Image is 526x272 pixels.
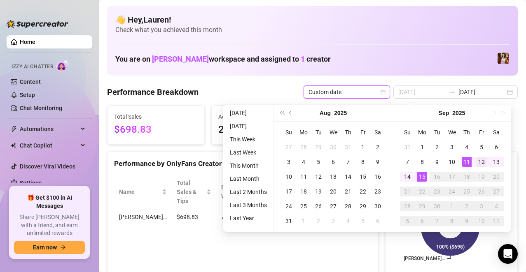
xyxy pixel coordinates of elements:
[430,214,444,228] td: 2025-10-07
[459,184,474,199] td: 2025-09-25
[358,216,368,226] div: 5
[227,121,270,131] li: [DATE]
[12,63,53,71] span: Izzy AI Chatter
[172,209,216,225] td: $698.83
[328,172,338,182] div: 13
[489,125,504,140] th: Sa
[355,154,370,169] td: 2025-08-08
[444,184,459,199] td: 2025-09-24
[398,88,445,97] input: Start date
[20,180,42,186] a: Settings
[311,154,326,169] td: 2025-08-05
[477,157,486,167] div: 12
[370,154,385,169] td: 2025-08-09
[299,142,309,152] div: 28
[358,172,368,182] div: 15
[355,169,370,184] td: 2025-08-15
[358,142,368,152] div: 1
[491,187,501,196] div: 27
[430,154,444,169] td: 2025-09-09
[299,172,309,182] div: 11
[491,201,501,211] div: 4
[415,140,430,154] td: 2025-09-01
[462,216,472,226] div: 9
[313,216,323,226] div: 2
[417,216,427,226] div: 6
[281,199,296,214] td: 2025-08-24
[311,140,326,154] td: 2025-07-29
[459,154,474,169] td: 2025-09-11
[296,199,311,214] td: 2025-08-25
[343,201,353,211] div: 28
[430,184,444,199] td: 2025-09-23
[343,216,353,226] div: 4
[326,214,341,228] td: 2025-09-03
[430,140,444,154] td: 2025-09-02
[313,157,323,167] div: 5
[449,89,455,95] span: to
[462,187,472,196] div: 25
[474,214,489,228] td: 2025-10-10
[474,184,489,199] td: 2025-09-26
[20,105,62,111] a: Chat Monitoring
[341,140,355,154] td: 2025-07-31
[489,199,504,214] td: 2025-10-04
[311,125,326,140] th: Tu
[277,105,286,121] button: Last year (Control + left)
[299,201,309,211] div: 25
[447,157,457,167] div: 10
[56,60,69,71] img: AI Chatter
[341,184,355,199] td: 2025-08-21
[114,175,172,209] th: Name
[474,125,489,140] th: Fr
[11,126,17,132] span: thunderbolt
[474,140,489,154] td: 2025-09-05
[474,169,489,184] td: 2025-09-19
[447,142,457,152] div: 3
[355,125,370,140] th: Fr
[355,140,370,154] td: 2025-08-01
[444,125,459,140] th: We
[373,142,383,152] div: 2
[477,187,486,196] div: 26
[20,163,75,170] a: Discover Viral Videos
[284,157,294,167] div: 3
[343,172,353,182] div: 14
[417,157,427,167] div: 8
[299,187,309,196] div: 18
[20,78,41,85] a: Content
[326,140,341,154] td: 2025-07-30
[459,140,474,154] td: 2025-09-04
[373,201,383,211] div: 30
[343,142,353,152] div: 31
[417,201,427,211] div: 29
[326,125,341,140] th: We
[400,125,415,140] th: Su
[400,169,415,184] td: 2025-09-14
[227,148,270,157] li: Last Week
[432,187,442,196] div: 23
[439,105,449,121] button: Choose a month
[459,125,474,140] th: Th
[328,157,338,167] div: 6
[119,187,160,196] span: Name
[328,201,338,211] div: 27
[459,199,474,214] td: 2025-10-02
[444,169,459,184] td: 2025-09-17
[326,169,341,184] td: 2025-08-13
[341,199,355,214] td: 2025-08-28
[358,187,368,196] div: 22
[281,154,296,169] td: 2025-08-03
[458,88,505,97] input: End date
[296,184,311,199] td: 2025-08-18
[402,201,412,211] div: 28
[296,214,311,228] td: 2025-09-01
[370,169,385,184] td: 2025-08-16
[447,201,457,211] div: 1
[284,172,294,182] div: 10
[221,183,252,201] div: Est. Hours Worked
[227,187,270,197] li: Last 2 Months
[373,172,383,182] div: 16
[320,105,331,121] button: Choose a month
[447,216,457,226] div: 8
